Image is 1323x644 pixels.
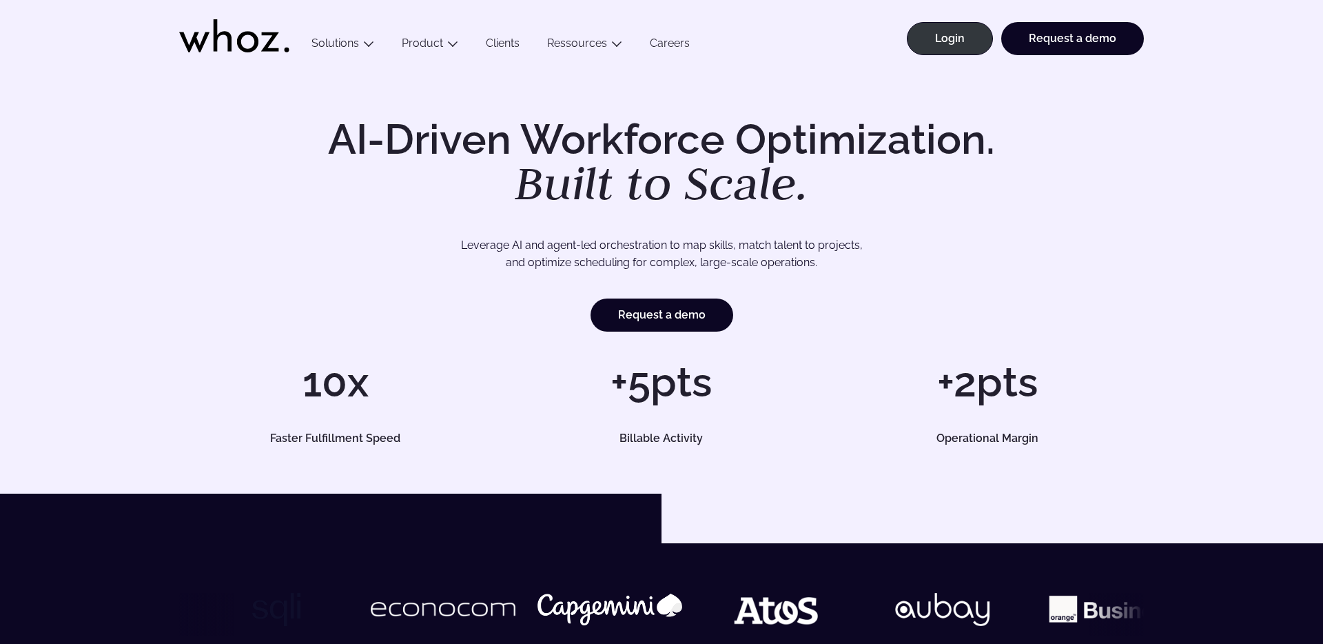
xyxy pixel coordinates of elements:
h1: +2pts [832,361,1144,403]
a: Login [907,22,993,55]
a: Product [402,37,443,50]
a: Careers [636,37,704,55]
h1: 10x [179,361,491,403]
em: Built to Scale. [515,152,808,213]
button: Ressources [533,37,636,55]
p: Leverage AI and agent-led orchestration to map skills, match talent to projects, and optimize sch... [227,237,1096,272]
h5: Billable Activity [521,433,802,444]
h5: Faster Fulfillment Speed [195,433,476,444]
a: Request a demo [1001,22,1144,55]
a: Ressources [547,37,607,50]
h5: Operational Margin [847,433,1128,444]
button: Product [388,37,472,55]
a: Clients [472,37,533,55]
button: Solutions [298,37,388,55]
h1: +5pts [505,361,817,403]
a: Request a demo [591,299,733,332]
h1: AI-Driven Workforce Optimization. [309,119,1014,207]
